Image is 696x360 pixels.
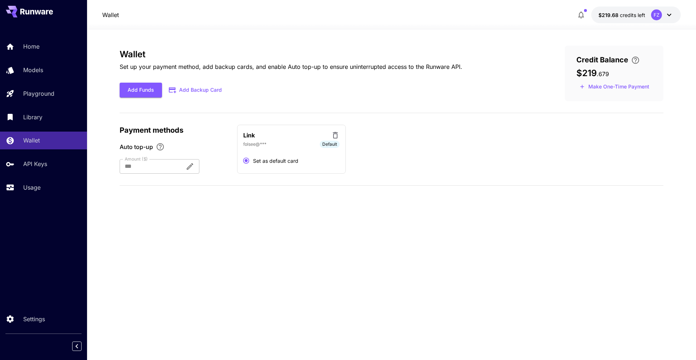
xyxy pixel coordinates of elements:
[651,9,662,20] div: FZ
[591,7,681,23] button: $219.679FZ
[23,66,43,74] p: Models
[23,89,54,98] p: Playground
[576,68,597,78] span: $219
[598,11,645,19] div: $219.679
[120,125,228,136] p: Payment methods
[253,157,298,165] span: Set as default card
[120,62,462,71] p: Set up your payment method, add backup cards, and enable Auto top-up to ensure uninterrupted acce...
[23,315,45,323] p: Settings
[628,56,643,65] button: Enter your card details and choose an Auto top-up amount to avoid service interruptions. We'll au...
[320,141,340,148] span: Default
[72,342,82,351] button: Collapse sidebar
[620,12,645,18] span: credits left
[598,12,620,18] span: $219.68
[23,42,40,51] p: Home
[125,156,148,162] label: Amount ($)
[153,142,167,151] button: Enable Auto top-up to ensure uninterrupted service. We'll automatically bill the chosen amount wh...
[23,113,42,121] p: Library
[23,183,41,192] p: Usage
[120,49,462,59] h3: Wallet
[120,142,153,151] span: Auto top-up
[23,136,40,145] p: Wallet
[23,160,47,168] p: API Keys
[162,83,229,97] button: Add Backup Card
[597,70,609,78] span: . 679
[120,83,162,98] button: Add Funds
[102,11,119,19] nav: breadcrumb
[78,340,87,353] div: Collapse sidebar
[243,131,255,140] p: Link
[102,11,119,19] a: Wallet
[576,54,628,65] span: Credit Balance
[576,81,652,92] button: Make a one-time, non-recurring payment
